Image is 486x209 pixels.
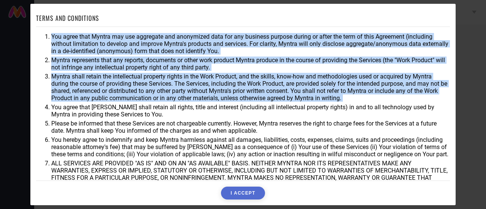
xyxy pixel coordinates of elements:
button: I ACCEPT [221,187,265,200]
li: Myntra represents that any reports, documents or other work product Myntra produce in the course ... [51,57,450,71]
li: Myntra shall retain the intellectual property rights in the Work Product, and the skills, know-ho... [51,73,450,102]
h1: TERMS AND CONDITIONS [36,14,99,23]
li: You agree that Myntra may use aggregate and anonymized data for any business purpose during or af... [51,33,450,55]
li: Please be informed that these Services are not chargeable currently. However, Myntra reserves the... [51,120,450,134]
li: You hereby agree to indemnify and keep Myntra harmless against all damages, liabilities, costs, e... [51,136,450,158]
li: ALL SERVICES ARE PROVIDED "AS IS" AND ON AN "AS AVAILABLE" BASIS. NEITHER MYNTRA NOR ITS REPRESEN... [51,160,450,196]
li: You agree that [PERSON_NAME] shall retain all rights, title and interest (including all intellect... [51,104,450,118]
